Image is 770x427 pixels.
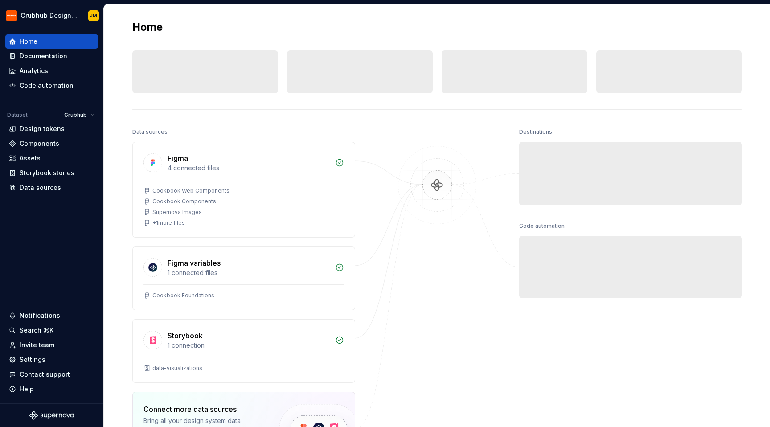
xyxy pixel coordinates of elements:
[20,355,45,364] div: Settings
[5,122,98,136] a: Design tokens
[5,34,98,49] a: Home
[168,258,221,268] div: Figma variables
[20,139,59,148] div: Components
[64,111,87,119] span: Grubhub
[20,11,78,20] div: Grubhub Design System
[20,168,74,177] div: Storybook stories
[20,311,60,320] div: Notifications
[132,246,355,310] a: Figma variables1 connected filesCookbook Foundations
[6,10,17,21] img: 4e8d6f31-f5cf-47b4-89aa-e4dec1dc0822.png
[29,411,74,420] svg: Supernova Logo
[5,323,98,337] button: Search ⌘K
[5,64,98,78] a: Analytics
[519,126,552,138] div: Destinations
[5,49,98,63] a: Documentation
[5,181,98,195] a: Data sources
[2,6,102,25] button: Grubhub Design SystemJM
[152,187,229,194] div: Cookbook Web Components
[20,52,67,61] div: Documentation
[152,209,202,216] div: Supernova Images
[519,220,565,232] div: Code automation
[132,319,355,383] a: Storybook1 connectiondata-visualizations
[168,268,330,277] div: 1 connected files
[132,142,355,238] a: Figma4 connected filesCookbook Web ComponentsCookbook ComponentsSupernova Images+1more files
[168,330,203,341] div: Storybook
[168,341,330,350] div: 1 connection
[5,353,98,367] a: Settings
[5,308,98,323] button: Notifications
[152,219,185,226] div: + 1 more files
[5,338,98,352] a: Invite team
[5,151,98,165] a: Assets
[20,81,74,90] div: Code automation
[20,326,53,335] div: Search ⌘K
[168,153,188,164] div: Figma
[20,66,48,75] div: Analytics
[5,367,98,382] button: Contact support
[20,124,65,133] div: Design tokens
[132,126,168,138] div: Data sources
[20,37,37,46] div: Home
[20,183,61,192] div: Data sources
[143,404,264,415] div: Connect more data sources
[20,370,70,379] div: Contact support
[152,198,216,205] div: Cookbook Components
[5,78,98,93] a: Code automation
[168,164,330,172] div: 4 connected files
[5,382,98,396] button: Help
[152,365,202,372] div: data-visualizations
[20,341,54,349] div: Invite team
[60,109,98,121] button: Grubhub
[7,111,28,119] div: Dataset
[90,12,97,19] div: JM
[152,292,214,299] div: Cookbook Foundations
[5,166,98,180] a: Storybook stories
[20,385,34,394] div: Help
[132,20,163,34] h2: Home
[20,154,41,163] div: Assets
[5,136,98,151] a: Components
